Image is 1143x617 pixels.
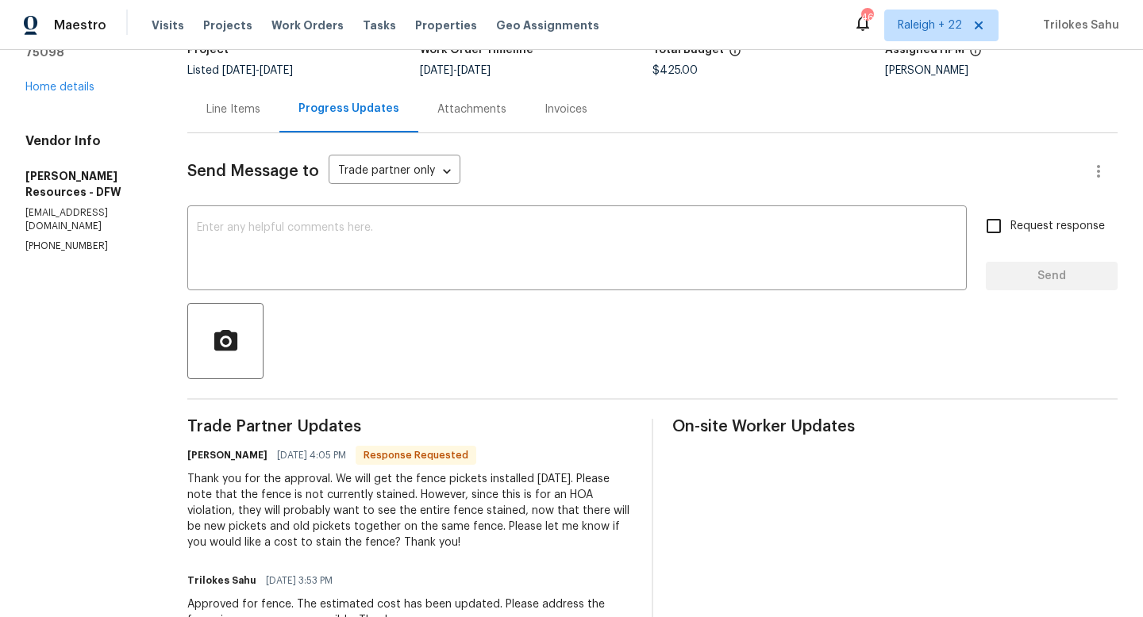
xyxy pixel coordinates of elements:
div: Trade partner only [329,159,460,185]
span: Projects [203,17,252,33]
div: [PERSON_NAME] [885,65,1118,76]
span: On-site Worker Updates [672,419,1118,435]
span: The hpm assigned to this work order. [969,44,982,65]
div: Invoices [545,102,587,117]
span: Geo Assignments [496,17,599,33]
span: [DATE] [260,65,293,76]
span: Response Requested [357,447,475,463]
a: Home details [25,82,94,93]
span: Visits [152,17,184,33]
span: - [420,65,491,76]
p: [EMAIL_ADDRESS][DOMAIN_NAME] [25,206,149,233]
span: Listed [187,65,293,76]
h4: Vendor Info [25,133,149,149]
div: Progress Updates [298,101,399,117]
h5: Total Budget [652,44,724,56]
span: Request response [1010,218,1105,235]
span: [DATE] [420,65,453,76]
span: [DATE] [222,65,256,76]
span: Tasks [363,20,396,31]
h5: Assigned HPM [885,44,964,56]
span: [DATE] 3:53 PM [266,573,333,588]
p: [PHONE_NUMBER] [25,240,149,253]
span: Maestro [54,17,106,33]
span: Trade Partner Updates [187,419,633,435]
span: [DATE] [457,65,491,76]
span: Properties [415,17,477,33]
div: 461 [861,10,872,25]
span: - [222,65,293,76]
h5: Work Order Timeline [420,44,533,56]
div: Thank you for the approval. We will get the fence pickets installed [DATE]. Please note that the ... [187,471,633,550]
h5: Project [187,44,229,56]
h6: Trilokes Sahu [187,573,256,588]
div: Attachments [437,102,506,117]
span: Trilokes Sahu [1037,17,1119,33]
span: The total cost of line items that have been proposed by Opendoor. This sum includes line items th... [729,44,741,65]
div: Line Items [206,102,260,117]
h5: [PERSON_NAME] Resources - DFW [25,168,149,200]
span: Send Message to [187,163,319,179]
span: [DATE] 4:05 PM [277,447,346,463]
span: Raleigh + 22 [898,17,962,33]
h6: [PERSON_NAME] [187,447,267,463]
span: $425.00 [652,65,698,76]
span: Work Orders [271,17,344,33]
